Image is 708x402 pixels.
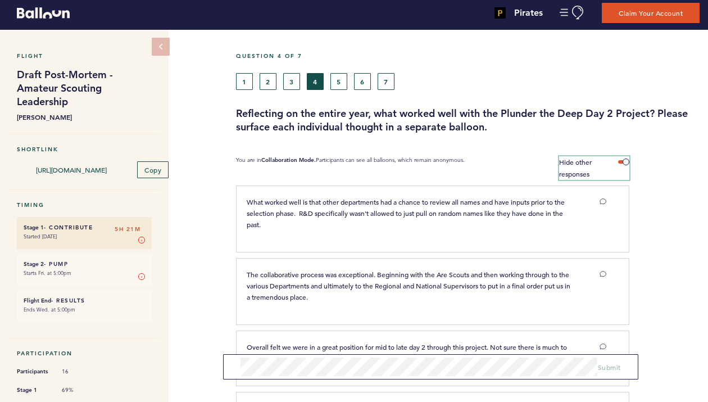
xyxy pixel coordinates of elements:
[283,73,300,90] button: 3
[24,224,145,231] h6: - Contribute
[62,368,96,376] span: 16
[236,156,465,180] p: You are in Participants can see all balloons, which remain anonymous.
[24,297,145,304] h6: - Results
[17,111,152,123] b: [PERSON_NAME]
[17,366,51,377] span: Participants
[260,73,276,90] button: 2
[137,161,169,178] button: Copy
[17,68,152,109] h1: Draft Post-Mortem - Amateur Scouting Leadership
[17,350,152,357] h5: Participation
[17,7,70,19] svg: Balloon
[24,269,71,277] time: Starts Fri. at 5:00pm
[247,197,566,229] span: What worked well is that other departments had a chance to review all names and have inputs prior...
[378,73,394,90] button: 7
[24,260,145,268] h6: - Pump
[24,233,57,240] time: Started [DATE]
[247,342,569,363] span: Overall felt we were in a great position for mid to late day 2 through this project. Not sure the...
[236,73,253,90] button: 1
[17,52,152,60] h5: Flight
[307,73,324,90] button: 4
[261,156,316,164] b: Collaboration Mode.
[17,385,51,396] span: Stage 1
[354,73,371,90] button: 6
[24,260,44,268] small: Stage 2
[17,201,152,209] h5: Timing
[236,52,700,60] h5: Question 4 of 7
[17,146,152,153] h5: Shortlink
[514,6,543,20] h4: Pirates
[247,270,572,301] span: The collaborative process was exceptional. Beginning with the Are Scouts and then working through...
[602,3,700,23] button: Claim Your Account
[144,165,161,174] span: Copy
[559,157,592,178] span: Hide other responses
[560,6,585,20] button: Manage Account
[330,73,347,90] button: 5
[24,306,75,313] time: Ends Wed. at 5:00pm
[8,7,70,19] a: Balloon
[236,107,700,134] h3: Reflecting on the entire year, what worked well with the Plunder the Deep Day 2 Project? Please s...
[115,224,140,235] span: 5H 21M
[24,224,44,231] small: Stage 1
[598,363,621,372] span: Submit
[62,386,96,394] span: 69%
[598,362,621,373] button: Submit
[24,297,51,304] small: Flight End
